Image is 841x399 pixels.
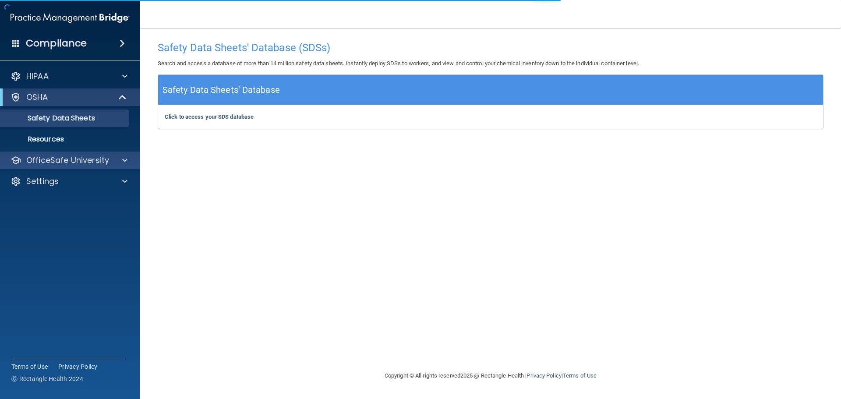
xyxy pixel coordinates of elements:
p: Settings [26,176,59,187]
h5: Safety Data Sheets' Database [163,82,280,98]
a: Privacy Policy [527,372,561,379]
p: HIPAA [26,71,49,81]
a: HIPAA [11,71,127,81]
div: Copyright © All rights reserved 2025 @ Rectangle Health | | [331,362,650,390]
a: Click to access your SDS database [165,113,254,120]
p: OfficeSafe University [26,155,109,166]
a: Privacy Policy [58,362,98,371]
a: OSHA [11,92,127,102]
h4: Compliance [26,37,87,49]
p: Search and access a database of more than 14 million safety data sheets. Instantly deploy SDSs to... [158,58,823,69]
p: Resources [6,135,125,144]
p: Safety Data Sheets [6,114,125,123]
h4: Safety Data Sheets' Database (SDSs) [158,42,823,53]
p: OSHA [26,92,48,102]
img: PMB logo [11,9,130,27]
a: OfficeSafe University [11,155,127,166]
a: Settings [11,176,127,187]
span: Ⓒ Rectangle Health 2024 [11,374,83,383]
a: Terms of Use [11,362,48,371]
a: Terms of Use [563,372,597,379]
